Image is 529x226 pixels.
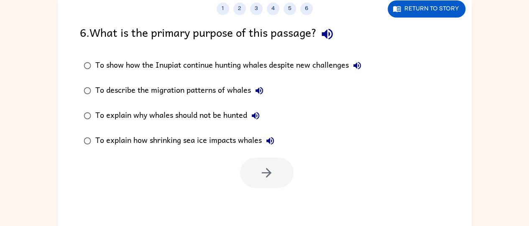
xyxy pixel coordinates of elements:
button: To explain how shrinking sea ice impacts whales [262,132,279,149]
button: To explain why whales should not be hunted [247,107,264,124]
button: To describe the migration patterns of whales [251,82,268,99]
button: 1 [217,3,229,15]
button: 2 [233,3,246,15]
div: To show how the Inupiat continue hunting whales despite new challenges [95,57,365,74]
button: 4 [267,3,279,15]
button: Return to story [388,0,465,18]
div: 6 . What is the primary purpose of this passage? [80,23,450,45]
div: To describe the migration patterns of whales [95,82,268,99]
div: To explain how shrinking sea ice impacts whales [95,132,279,149]
button: 6 [300,3,313,15]
button: 3 [250,3,263,15]
button: To show how the Inupiat continue hunting whales despite new challenges [349,57,365,74]
button: 5 [284,3,296,15]
div: To explain why whales should not be hunted [95,107,264,124]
